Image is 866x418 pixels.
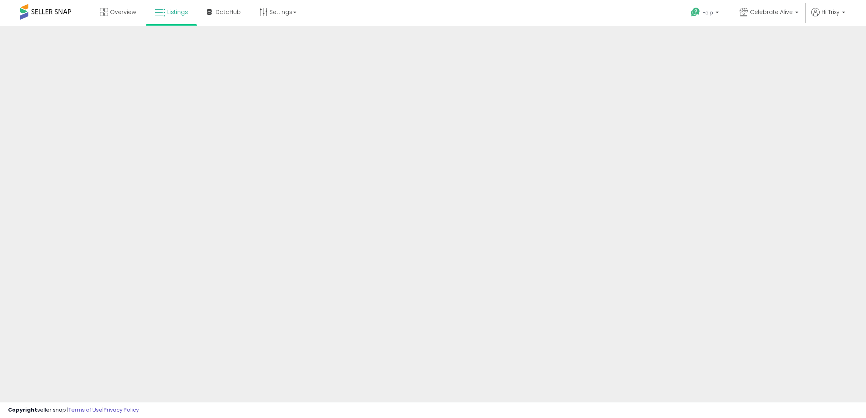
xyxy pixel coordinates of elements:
[167,8,188,16] span: Listings
[811,8,845,26] a: Hi Trixy
[750,8,793,16] span: Celebrate Alive
[702,9,713,16] span: Help
[110,8,136,16] span: Overview
[216,8,241,16] span: DataHub
[822,8,840,16] span: Hi Trixy
[684,1,727,26] a: Help
[690,7,700,17] i: Get Help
